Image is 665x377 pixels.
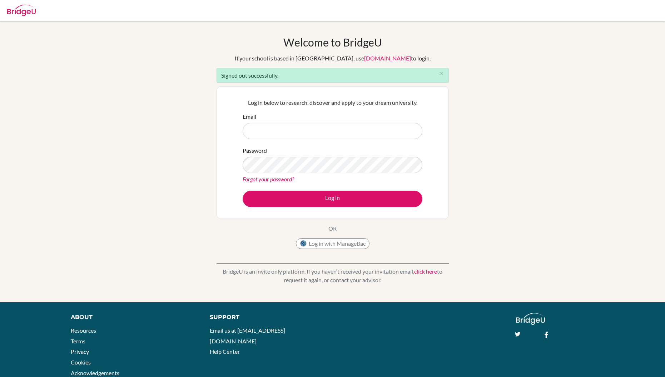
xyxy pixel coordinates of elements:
img: logo_white@2x-f4f0deed5e89b7ecb1c2cc34c3e3d731f90f0f143d5ea2071677605dd97b5244.png [516,313,545,325]
a: Privacy [71,348,89,355]
div: About [71,313,194,322]
div: Support [210,313,324,322]
a: Acknowledgements [71,369,119,376]
label: Email [243,112,256,121]
h1: Welcome to BridgeU [283,36,382,49]
a: Email us at [EMAIL_ADDRESS][DOMAIN_NAME] [210,327,285,344]
a: Help Center [210,348,240,355]
p: OR [328,224,337,233]
button: Log in [243,191,422,207]
p: BridgeU is an invite only platform. If you haven’t received your invitation email, to request it ... [217,267,449,284]
label: Password [243,146,267,155]
div: If your school is based in [GEOGRAPHIC_DATA], use to login. [235,54,431,63]
a: Terms [71,338,85,344]
p: Log in below to research, discover and apply to your dream university. [243,98,422,107]
button: Log in with ManageBac [296,238,369,249]
a: click here [414,268,437,275]
a: Cookies [71,359,91,366]
i: close [438,71,444,76]
button: Close [434,68,448,79]
div: Signed out successfully. [217,68,449,83]
img: Bridge-U [7,5,36,16]
a: [DOMAIN_NAME] [364,55,411,62]
a: Forgot your password? [243,176,294,182]
a: Resources [71,327,96,334]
